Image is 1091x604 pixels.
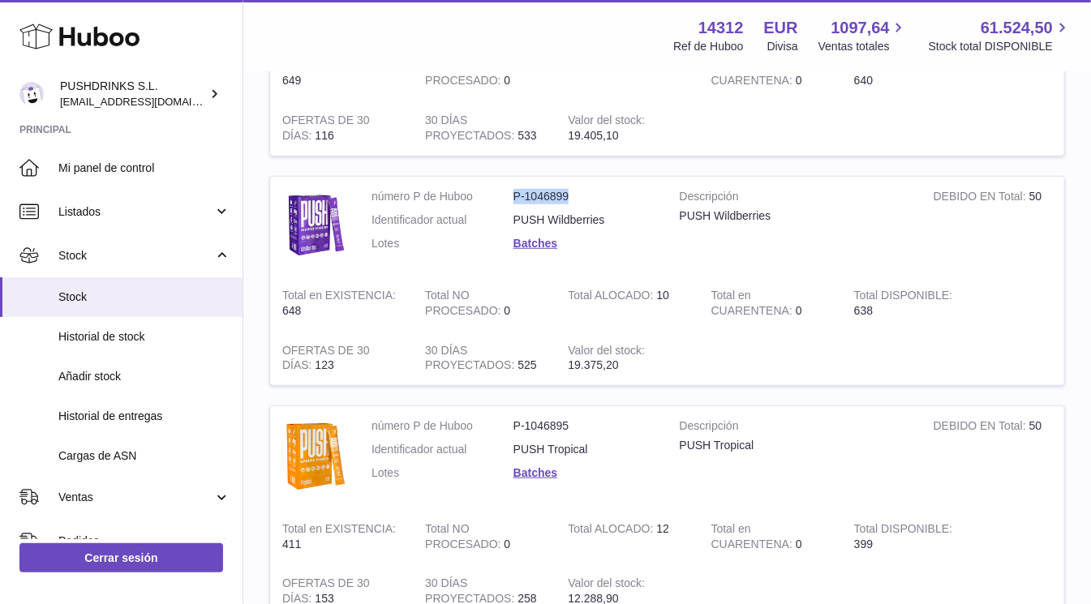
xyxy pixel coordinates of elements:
[513,442,655,457] dd: PUSH Tropical
[680,418,909,438] strong: Descripción
[842,509,985,564] td: 399
[680,208,909,224] div: PUSH Wildberries
[921,406,1064,508] td: 50
[58,490,213,505] span: Ventas
[413,45,556,101] td: 0
[818,39,908,54] span: Ventas totales
[556,509,698,564] td: 12
[921,177,1064,276] td: 50
[58,248,213,263] span: Stock
[711,289,796,321] strong: Total en CUARENTENA
[58,161,230,176] span: Mi panel de control
[372,189,513,204] dt: número P de Huboo
[842,45,985,101] td: 640
[270,45,413,101] td: 649
[372,418,513,434] dt: número P de Huboo
[513,418,655,434] dd: P-1046895
[58,533,213,549] span: Pedidos
[58,369,230,384] span: Añadir stock
[282,114,370,146] strong: OFERTAS DE 30 DÍAS
[513,237,557,250] a: Batches
[425,58,504,91] strong: Total NO PROCESADO
[796,538,802,550] span: 0
[818,17,908,54] a: 1097,64 Ventas totales
[513,189,655,204] dd: P-1046899
[568,289,656,306] strong: Total ALOCADO
[831,17,889,39] span: 1097,64
[270,276,413,331] td: 648
[568,129,618,142] span: 19.405,10
[764,17,798,39] strong: EUR
[680,438,909,453] div: PUSH Tropical
[372,212,513,228] dt: Identificador actual
[425,522,504,555] strong: Total NO PROCESADO
[425,289,504,321] strong: Total NO PROCESADO
[796,74,802,87] span: 0
[425,114,518,146] strong: 30 DÍAS PROYECTADOS
[568,358,618,371] span: 19.375,20
[270,101,413,156] td: 116
[842,276,985,331] td: 638
[413,331,556,386] td: 525
[270,509,413,564] td: 411
[372,442,513,457] dt: Identificador actual
[60,95,238,108] span: [EMAIL_ADDRESS][DOMAIN_NAME]
[673,39,743,54] div: Ref de Huboo
[425,344,518,376] strong: 30 DÍAS PROYECTADOS
[282,522,396,539] strong: Total en EXISTENCIA
[796,304,802,317] span: 0
[929,17,1072,54] a: 61.524,50 Stock total DISPONIBLE
[556,45,698,101] td: 9
[854,289,952,306] strong: Total DISPONIBLE
[413,101,556,156] td: 533
[372,236,513,251] dt: Lotes
[929,39,1072,54] span: Stock total DISPONIBLE
[58,409,230,424] span: Historial de entregas
[270,331,413,386] td: 123
[568,114,645,131] strong: Valor del stock
[513,466,557,479] a: Batches
[58,204,213,220] span: Listados
[711,522,796,555] strong: Total en CUARENTENA
[282,189,347,259] img: product image
[60,79,206,109] div: PUSHDRINKS S.L.
[934,419,1029,436] strong: DEBIDO EN Total
[680,189,909,208] strong: Descripción
[413,509,556,564] td: 0
[19,82,44,106] img: framos@pushdrinks.es
[513,212,655,228] dd: PUSH Wildberries
[413,276,556,331] td: 0
[282,344,370,376] strong: OFERTAS DE 30 DÍAS
[19,543,223,572] a: Cerrar sesión
[568,576,645,593] strong: Valor del stock
[282,289,396,306] strong: Total en EXISTENCIA
[568,344,645,361] strong: Valor del stock
[556,276,698,331] td: 10
[934,190,1029,207] strong: DEBIDO EN Total
[58,329,230,345] span: Historial de stock
[58,448,230,464] span: Cargas de ASN
[568,522,656,539] strong: Total ALOCADO
[282,418,347,492] img: product image
[372,465,513,481] dt: Lotes
[854,522,952,539] strong: Total DISPONIBLE
[981,17,1053,39] span: 61.524,50
[58,289,230,305] span: Stock
[711,58,796,91] strong: Total en CUARENTENA
[767,39,798,54] div: Divisa
[698,17,744,39] strong: 14312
